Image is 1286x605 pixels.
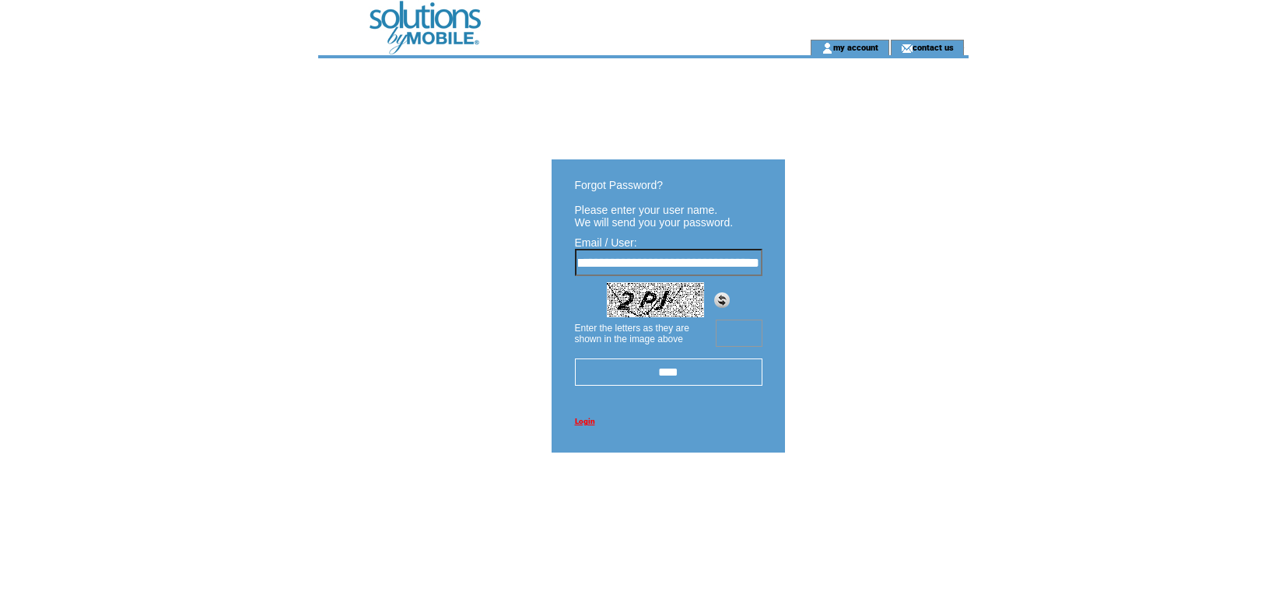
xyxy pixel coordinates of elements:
[833,42,878,52] a: my account
[913,42,954,52] a: contact us
[901,42,913,54] img: contact_us_icon.gif
[575,323,689,344] span: Enter the letters as they are shown in the image above
[822,42,833,54] img: account_icon.gif
[575,236,637,249] span: Email / User:
[714,292,730,308] img: refresh.png
[575,417,595,425] a: Login
[575,179,734,229] span: Forgot Password? Please enter your user name. We will send you your password.
[607,282,704,317] img: Captcha.jpg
